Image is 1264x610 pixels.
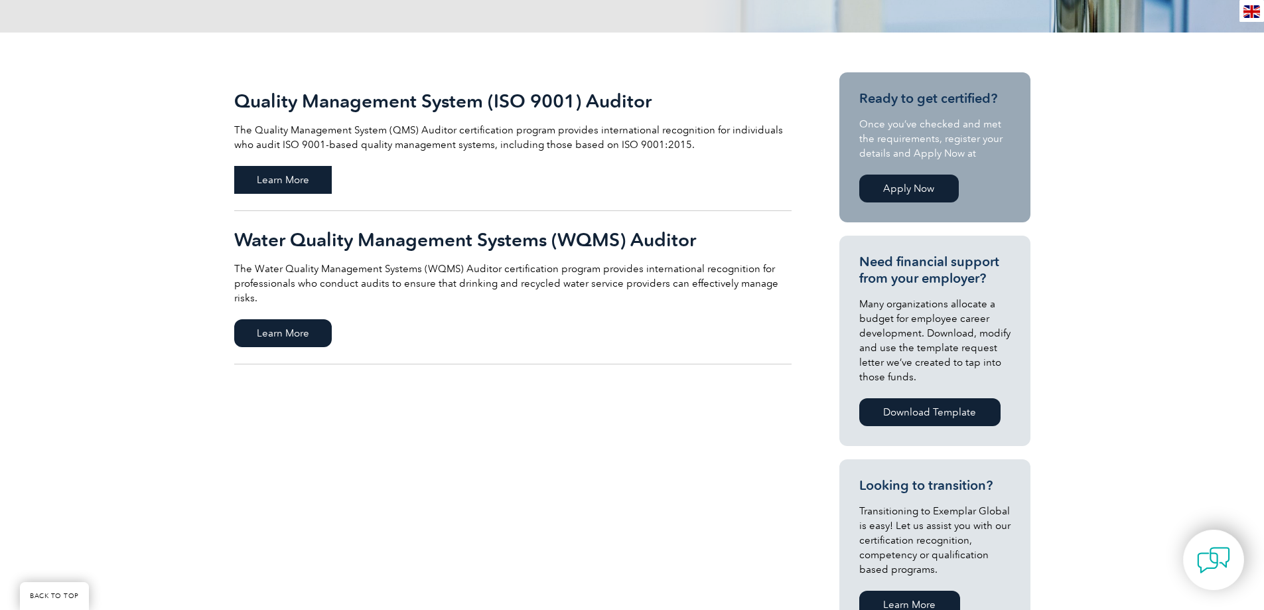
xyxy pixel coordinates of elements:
[859,504,1011,577] p: Transitioning to Exemplar Global is easy! Let us assist you with our certification recognition, c...
[234,72,792,211] a: Quality Management System (ISO 9001) Auditor The Quality Management System (QMS) Auditor certific...
[859,117,1011,161] p: Once you’ve checked and met the requirements, register your details and Apply Now at
[1243,5,1260,18] img: en
[234,319,332,347] span: Learn More
[20,582,89,610] a: BACK TO TOP
[859,175,959,202] a: Apply Now
[1197,544,1230,577] img: contact-chat.png
[859,254,1011,287] h3: Need financial support from your employer?
[234,166,332,194] span: Learn More
[859,297,1011,384] p: Many organizations allocate a budget for employee career development. Download, modify and use th...
[234,123,792,152] p: The Quality Management System (QMS) Auditor certification program provides international recognit...
[859,398,1001,426] a: Download Template
[234,211,792,364] a: Water Quality Management Systems (WQMS) Auditor The Water Quality Management Systems (WQMS) Audit...
[234,229,792,250] h2: Water Quality Management Systems (WQMS) Auditor
[859,477,1011,494] h3: Looking to transition?
[234,90,792,112] h2: Quality Management System (ISO 9001) Auditor
[234,262,792,305] p: The Water Quality Management Systems (WQMS) Auditor certification program provides international ...
[859,90,1011,107] h3: Ready to get certified?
